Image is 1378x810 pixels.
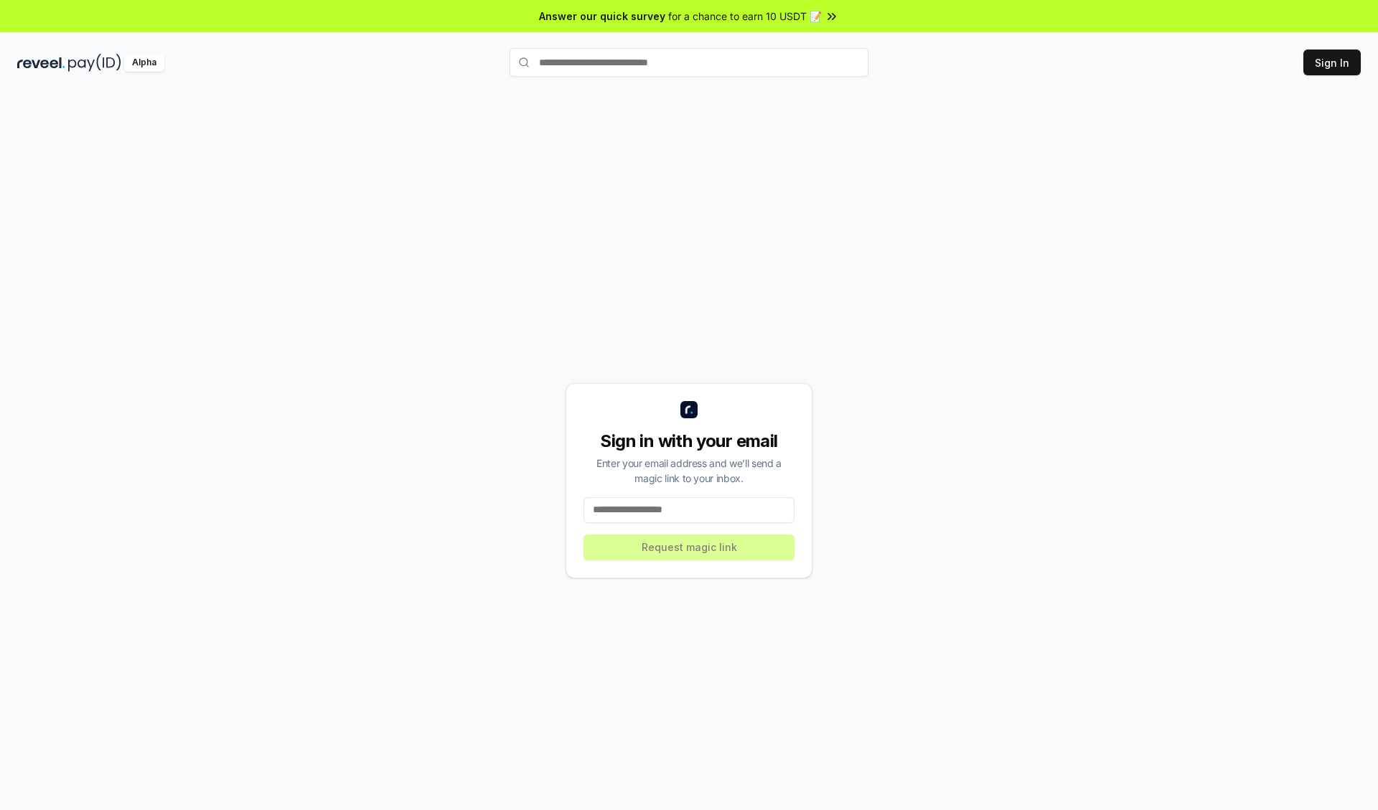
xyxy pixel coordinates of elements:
div: Enter your email address and we’ll send a magic link to your inbox. [583,456,795,486]
span: Answer our quick survey [539,9,665,24]
img: logo_small [680,401,698,418]
img: reveel_dark [17,54,65,72]
div: Alpha [124,54,164,72]
span: for a chance to earn 10 USDT 📝 [668,9,822,24]
div: Sign in with your email [583,430,795,453]
img: pay_id [68,54,121,72]
button: Sign In [1303,50,1361,75]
